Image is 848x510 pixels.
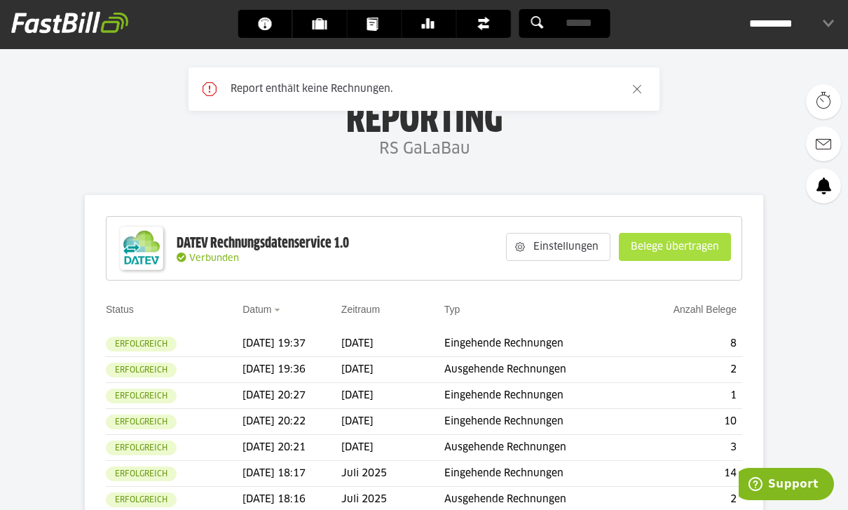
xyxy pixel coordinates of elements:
[242,331,341,357] td: [DATE] 19:37
[673,304,737,315] a: Anzahl Belege
[444,409,635,435] td: Eingehende Rechnungen
[189,254,239,263] span: Verbunden
[242,461,341,487] td: [DATE] 18:17
[341,304,380,315] a: Zeitraum
[634,331,742,357] td: 8
[106,441,177,455] sl-badge: Erfolgreich
[106,467,177,481] sl-badge: Erfolgreich
[341,435,444,461] td: [DATE]
[341,461,444,487] td: Juli 2025
[238,10,292,38] a: Dashboard
[422,10,445,38] span: Banking
[619,233,731,261] sl-button: Belege übertragen
[114,220,170,276] img: DATEV-Datenservice Logo
[444,331,635,357] td: Eingehende Rechnungen
[106,389,177,403] sl-badge: Erfolgreich
[106,492,177,507] sl-badge: Erfolgreich
[444,435,635,461] td: Ausgehende Rechnungen
[242,357,341,383] td: [DATE] 19:36
[293,10,347,38] a: Kunden
[477,10,500,38] span: Finanzen
[444,304,460,315] a: Typ
[106,304,134,315] a: Status
[11,11,128,34] img: fastbill_logo_white.png
[341,357,444,383] td: [DATE]
[444,461,635,487] td: Eingehende Rechnungen
[242,435,341,461] td: [DATE] 20:21
[313,10,336,38] span: Kunden
[341,331,444,357] td: [DATE]
[634,461,742,487] td: 14
[274,309,283,311] img: sort_desc.gif
[341,383,444,409] td: [DATE]
[506,233,610,261] sl-button: Einstellungen
[106,415,177,429] sl-badge: Erfolgreich
[106,337,177,351] sl-badge: Erfolgreich
[367,10,390,38] span: Dokumente
[258,10,281,38] span: Dashboard
[634,435,742,461] td: 3
[242,304,271,315] a: Datum
[634,357,742,383] td: 2
[634,409,742,435] td: 10
[634,383,742,409] td: 1
[402,10,456,38] a: Banking
[341,409,444,435] td: [DATE]
[242,409,341,435] td: [DATE] 20:22
[348,10,402,38] a: Dokumente
[444,383,635,409] td: Eingehende Rechnungen
[739,468,834,503] iframe: Öffnet ein Widget, in dem Sie weitere Informationen finden
[177,234,349,253] div: DATEV Rechnungsdatenservice 1.0
[106,363,177,377] sl-badge: Erfolgreich
[444,357,635,383] td: Ausgehende Rechnungen
[242,383,341,409] td: [DATE] 20:27
[457,10,511,38] a: Finanzen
